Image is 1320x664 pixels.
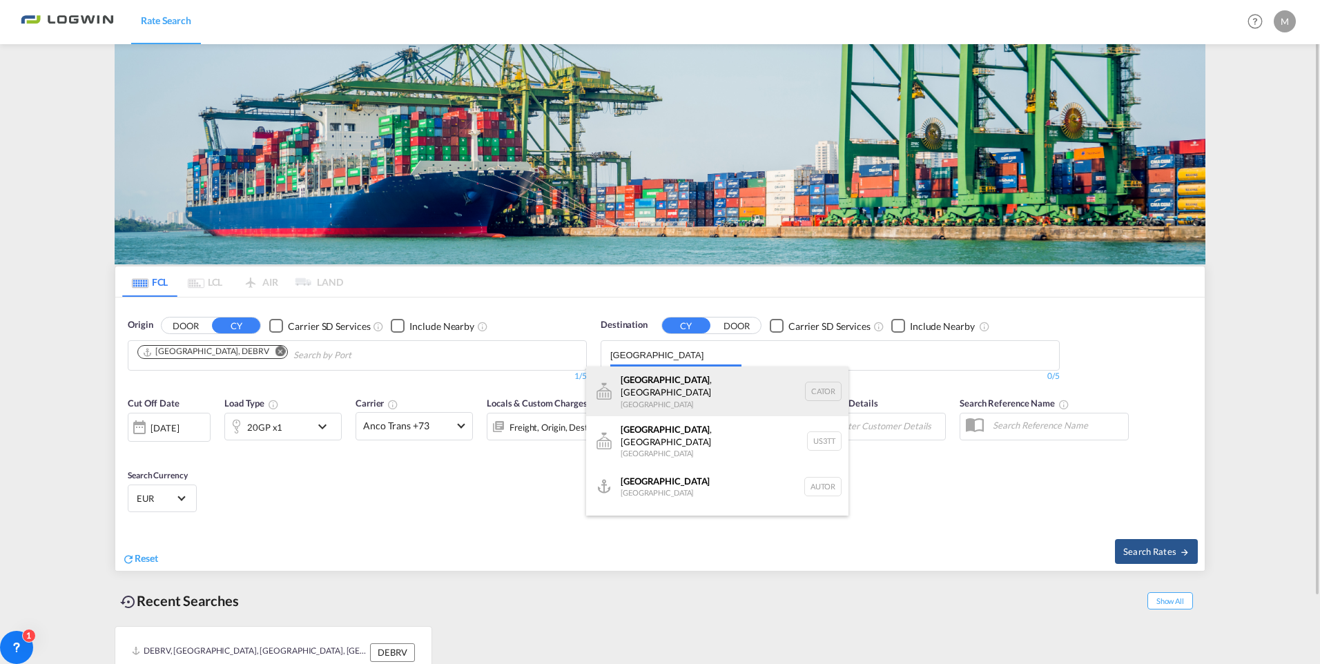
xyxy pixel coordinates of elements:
button: DOOR [162,318,210,334]
md-datepicker: Select [128,440,138,458]
div: Include Nearby [910,320,975,333]
md-select: Select Currency: € EUREuro [135,488,189,508]
span: EUR [137,492,175,505]
div: icon-refreshReset [122,551,158,567]
span: Show All [1147,592,1193,609]
div: [DATE] [128,413,211,442]
div: [DATE] [151,422,179,434]
md-checkbox: Checkbox No Ink [269,318,370,333]
md-icon: Unchecked: Search for CY (Container Yard) services for all selected carriers.Checked : Search for... [373,321,384,332]
div: 20GP x1 [247,418,282,437]
div: Recent Searches [115,585,244,616]
span: Reset [135,552,158,564]
div: 1/5 [128,371,587,382]
span: Carrier [356,398,398,409]
div: 20GP x1icon-chevron-down [224,413,342,440]
md-icon: Unchecked: Ignores neighbouring ports when fetching rates.Checked : Includes neighbouring ports w... [979,321,990,332]
md-icon: The selected Trucker/Carrierwill be displayed in the rate results If the rates are from another f... [387,399,398,410]
md-icon: icon-backup-restore [120,594,137,610]
input: Chips input. [610,344,741,367]
input: Chips input. [293,344,425,367]
md-chips-wrap: Chips container with autocompletion. Enter the text area, type text to search, and then use the u... [608,341,747,367]
span: Origin [128,318,153,332]
img: bild-fuer-ratentool.png [115,44,1205,264]
input: Enter Customer Details [837,416,941,437]
div: OriginDOOR CY Checkbox No InkUnchecked: Search for CY (Container Yard) services for all selected ... [115,297,1205,570]
div: Carrier SD Services [288,320,370,333]
span: Search Rates [1123,546,1190,557]
div: M [1274,10,1296,32]
md-icon: Unchecked: Search for CY (Container Yard) services for all selected carriers.Checked : Search for... [873,321,884,332]
span: Destination [601,318,648,332]
button: Remove [266,346,287,360]
md-checkbox: Checkbox No Ink [891,318,975,333]
span: Load Type [224,398,279,409]
span: Locals & Custom Charges [487,398,588,409]
md-icon: Unchecked: Ignores neighbouring ports when fetching rates.Checked : Includes neighbouring ports w... [477,321,488,332]
div: DEBRV, Bremerhaven, Germany, Western Europe, Europe [132,643,367,661]
span: Search Currency [128,470,188,480]
md-checkbox: Checkbox No Ink [391,318,474,333]
div: Help [1243,10,1274,35]
md-icon: icon-arrow-right [1180,547,1190,557]
div: Bremerhaven, DEBRV [142,346,269,358]
span: Help [1243,10,1267,33]
md-icon: Your search will be saved by the below given name [1058,399,1069,410]
span: Search Reference Name [960,398,1069,409]
div: Freight Origin Destination Factory Stuffing [509,418,628,437]
md-chips-wrap: Chips container. Use arrow keys to select chips. [135,341,430,367]
img: bc73a0e0d8c111efacd525e4c8ad7d32.png [21,6,114,37]
md-icon: icon-information-outline [268,399,279,410]
div: Freight Origin Destination Factory Stuffingicon-chevron-down [487,413,673,440]
div: Carrier SD Services [788,320,871,333]
button: DOOR [712,318,761,334]
md-checkbox: Checkbox No Ink [770,318,871,333]
md-icon: icon-chevron-down [314,418,338,435]
div: Press delete to remove this chip. [142,346,272,358]
button: Search Ratesicon-arrow-right [1115,539,1198,564]
input: Search Reference Name [986,415,1128,436]
div: Include Nearby [409,320,474,333]
span: Anco Trans +73 [363,419,453,433]
span: Cut Off Date [128,398,179,409]
md-icon: icon-refresh [122,553,135,565]
md-pagination-wrapper: Use the left and right arrow keys to navigate between tabs [122,266,343,297]
div: DEBRV [370,643,415,661]
button: CY [662,318,710,333]
button: CY [212,318,260,333]
md-tab-item: FCL [122,266,177,297]
span: Rate Search [141,14,191,26]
